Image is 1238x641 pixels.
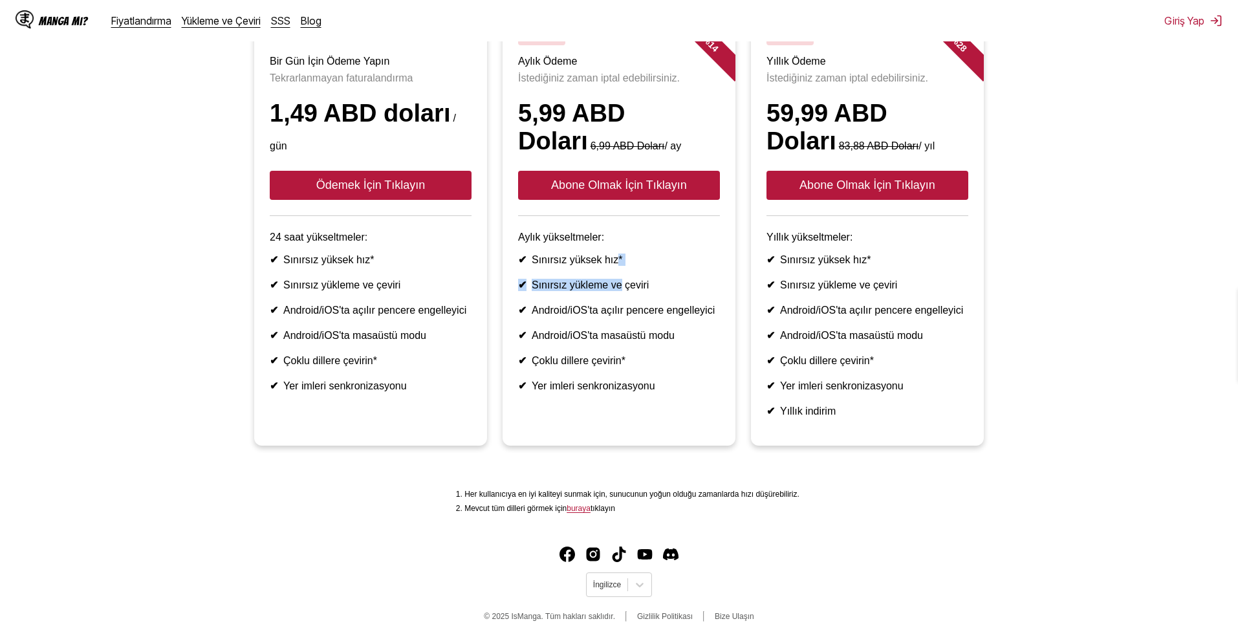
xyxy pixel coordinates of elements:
font: tıklayın [591,504,615,513]
font: 83,88 ABD Doları [839,140,919,151]
font: 24 saat yükseltmeler: [270,232,367,243]
a: Instagram [585,547,601,562]
font: İstediğiniz zaman iptal edebilirsiniz. [518,72,680,83]
font: 6,99 ABD Doları [591,140,665,151]
font: ✔ [270,254,278,265]
font: 1,49 ABD doları [270,100,450,127]
a: Gizlilik Politikası [637,612,693,621]
font: Yer imleri senkronizasyonu [283,380,407,391]
font: Sınırsız yüksek hız* [532,254,623,265]
font: ✔ [270,355,278,366]
a: Uyuşmazlık [663,547,679,562]
a: Fiyatlandırma [111,14,171,27]
font: Mevcut tüm dilleri görmek için [464,504,567,513]
font: Android/iOS'ta açılır pencere engelleyici [283,305,466,316]
img: oturumu Kapat [1210,14,1222,27]
font: ✔ [518,254,527,265]
img: IsManga YouTube [637,547,653,562]
button: Ödemek İçin Tıklayın [270,171,472,200]
img: IsManga Logo [16,10,34,28]
font: Android/iOS'ta açılır pencere engelleyici [532,305,715,316]
a: SSS [271,14,290,27]
font: / yıl [918,140,935,151]
font: Sınırsız yükleme ve çeviri [283,279,400,290]
font: Tekrarlanmayan faturalandırma [270,72,413,83]
font: ✔ [270,305,278,316]
a: Blog [301,14,321,27]
input: Dil seçin [593,580,595,589]
img: IsManga Facebook [559,547,575,562]
font: Android/iOS'ta masaüstü modu [532,330,675,341]
font: Yıllık yükseltmeler: [766,232,852,243]
font: / ay [664,140,681,151]
font: ✔ [518,305,527,316]
font: İstediğiniz zaman iptal edebilirsiniz. [766,72,928,83]
a: Facebook [559,547,575,562]
font: ✔ [518,330,527,341]
font: Yıllık Ödeme [766,56,826,67]
img: IsManga Instagram [585,547,601,562]
font: Android/iOS'ta masaüstü modu [283,330,426,341]
font: ✔ [766,279,775,290]
font: ✔ [766,406,775,417]
font: ✔ [518,279,527,290]
font: Aylık yükseltmeler: [518,232,604,243]
img: IsManga Discord [663,547,679,562]
font: Yer imleri senkronizasyonu [532,380,655,391]
font: Android/iOS'ta masaüstü modu [780,330,923,341]
font: Bir Gün İçin Ödeme Yapın [270,56,389,67]
font: Çoklu dillere çevirin* [283,355,377,366]
font: Manga mı? [39,15,88,27]
font: 28 [955,39,969,54]
font: ✔ [270,380,278,391]
font: Abone Olmak İçin Tıklayın [551,179,687,191]
font: ✔ [270,330,278,341]
a: IsManga LogoManga mı? [16,10,111,31]
font: Abone Olmak İçin Tıklayın [799,179,935,191]
font: 14 [706,39,721,54]
button: Giriş Yap [1164,14,1222,27]
font: Sınırsız yükleme ve çeviri [780,279,897,290]
font: © 2025 IsManga. Tüm hakları saklıdır. [484,612,615,621]
a: TikTok [611,547,627,562]
font: 59,99 ABD Doları [766,100,887,155]
img: IsManga TikTok [611,547,627,562]
font: / gün [270,113,456,151]
a: Yükleme ve Çeviri [182,14,261,27]
font: Her kullanıcıya en iyi kaliteyi sunmak için, sunucunun yoğun olduğu zamanlarda hızı düşürebiliriz. [464,490,799,499]
font: Aylık Ödeme [518,56,577,67]
font: Yıllık indirim [780,406,836,417]
font: Sınırsız yüksek hız* [283,254,375,265]
font: Çoklu dillere çevirin* [532,355,625,366]
font: buraya [567,504,591,513]
font: ✔ [270,279,278,290]
font: Yer imleri senkronizasyonu [780,380,904,391]
button: Abone Olmak İçin Tıklayın [766,171,968,200]
font: Giriş Yap [1164,14,1204,27]
font: Ödemek İçin Tıklayın [316,179,426,191]
font: ✔ [518,380,527,391]
font: ✔ [518,355,527,366]
font: ✔ [766,305,775,316]
font: ✔ [766,254,775,265]
font: 5,99 ABD Doları [518,100,625,155]
font: ✔ [766,380,775,391]
button: Abone Olmak İçin Tıklayın [518,171,720,200]
font: ✔ [766,330,775,341]
font: Çoklu dillere çevirin* [780,355,874,366]
a: Bize Ulaşın [715,612,754,621]
font: Android/iOS'ta açılır pencere engelleyici [780,305,963,316]
font: Sınırsız yüksek hız* [780,254,871,265]
font: Sınırsız yükleme ve çeviri [532,279,649,290]
font: ✔ [766,355,775,366]
a: Mevcut diller [567,504,591,513]
a: YouTube [637,547,653,562]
